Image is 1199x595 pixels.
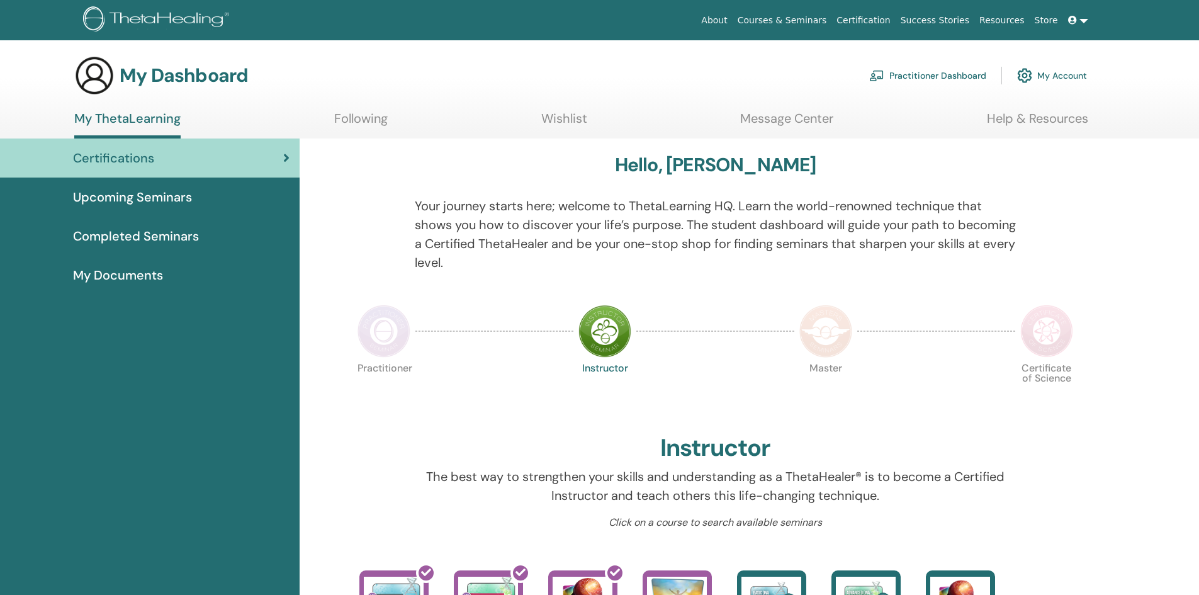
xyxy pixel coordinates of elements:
[1030,9,1063,32] a: Store
[74,111,181,139] a: My ThetaLearning
[541,111,587,135] a: Wishlist
[415,196,1016,272] p: Your journey starts here; welcome to ThetaLearning HQ. Learn the world-renowned technique that sh...
[1017,65,1032,86] img: cog.svg
[974,9,1030,32] a: Resources
[578,363,631,416] p: Instructor
[73,188,192,207] span: Upcoming Seminars
[73,149,154,167] span: Certifications
[896,9,974,32] a: Success Stories
[357,363,410,416] p: Practitioner
[83,6,234,35] img: logo.png
[660,434,770,463] h2: Instructor
[869,62,986,89] a: Practitioner Dashboard
[73,266,163,285] span: My Documents
[120,64,248,87] h3: My Dashboard
[696,9,732,32] a: About
[831,9,895,32] a: Certification
[799,363,852,416] p: Master
[357,305,410,358] img: Practitioner
[1020,305,1073,358] img: Certificate of Science
[615,154,816,176] h3: Hello, [PERSON_NAME]
[74,55,115,96] img: generic-user-icon.jpg
[415,467,1016,505] p: The best way to strengthen your skills and understanding as a ThetaHealer® is to become a Certifi...
[1017,62,1087,89] a: My Account
[578,305,631,358] img: Instructor
[740,111,833,135] a: Message Center
[799,305,852,358] img: Master
[73,227,199,246] span: Completed Seminars
[415,515,1016,530] p: Click on a course to search available seminars
[334,111,388,135] a: Following
[869,70,884,81] img: chalkboard-teacher.svg
[987,111,1088,135] a: Help & Resources
[1020,363,1073,416] p: Certificate of Science
[733,9,832,32] a: Courses & Seminars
